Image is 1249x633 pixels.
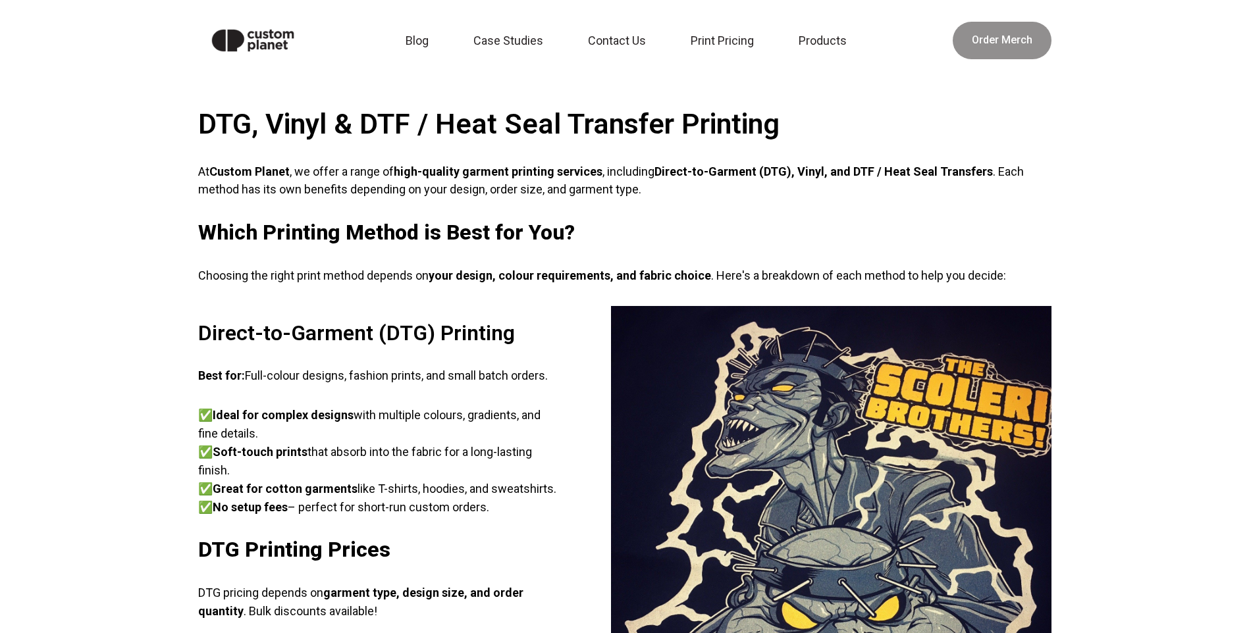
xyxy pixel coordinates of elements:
h2: DTG, Vinyl & DTF / Heat Seal Transfer Printing [198,107,1051,141]
a: Contact Us [580,26,662,55]
a: Case Studies [465,26,559,55]
h2: Direct-to-Garment (DTG) Printing [198,320,558,345]
p: At , we offer a range of , including . Each method has its own benefits depending on your design,... [198,163,1051,199]
a: Order Merch [953,22,1051,59]
strong: No setup fees [213,500,288,514]
p: Choosing the right print method depends on . Here's a breakdown of each method to help you decide: [198,266,1051,285]
a: Print Pricing [683,26,770,55]
p: Full-colour designs, fashion prints, and small batch orders. [198,367,558,385]
p: DTG pricing depends on . Bulk discounts available! [198,584,558,620]
strong: DTG Printing Prices [198,537,390,562]
a: Products [791,26,863,55]
strong: Soft-touch prints [213,445,307,459]
strong: Great for cotton garments [213,482,358,495]
strong: Custom Planet [209,165,290,178]
strong: high-quality garment printing services [394,165,602,178]
strong: garment type, design size, and order quantity [198,586,523,618]
strong: Direct-to-Garment (DTG), Vinyl, and DTF / Heat Seal Transfers [654,165,993,178]
strong: Which Printing Method is Best for You? [198,220,575,245]
a: Blog [398,26,444,55]
nav: Main navigation [323,26,936,55]
strong: your design, colour requirements, and fabric choice [429,268,711,282]
p: ✅ with multiple colours, gradients, and fine details. ✅ that absorb into the fabric for a long-la... [198,406,558,516]
strong: Best for: [198,368,245,382]
strong: Ideal for complex designs [213,408,354,422]
img: Custom Planet logo in black [198,16,308,65]
iframe: Chat Widget [1183,570,1249,633]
